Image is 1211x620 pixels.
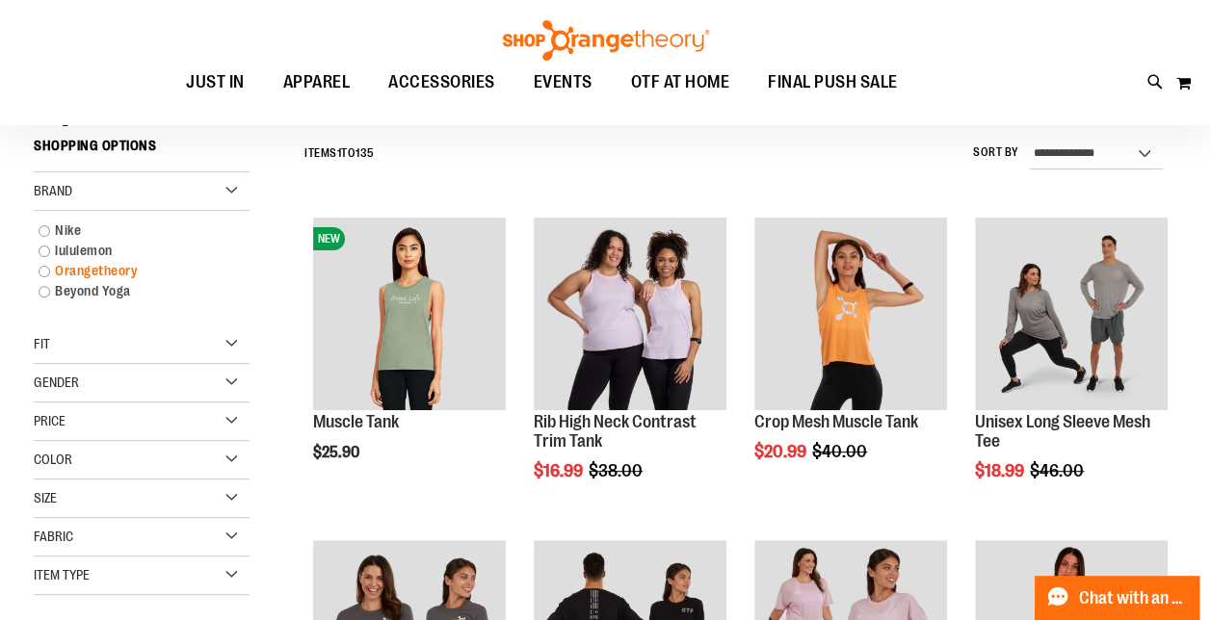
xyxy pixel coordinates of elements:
a: Beyond Yoga [29,281,236,301]
a: Muscle Tank [313,412,399,431]
span: EVENTS [534,61,592,104]
span: $46.00 [1030,461,1087,480]
img: Crop Mesh Muscle Tank primary image [754,218,947,410]
a: Crop Mesh Muscle Tank [754,412,918,431]
img: Shop Orangetheory [500,20,712,61]
span: 1 [337,146,342,160]
a: Rib High Neck Contrast Trim Tank [534,412,697,451]
a: Orangetheory [29,261,236,281]
label: Sort By [973,144,1019,161]
span: OTF AT HOME [631,61,730,104]
span: Item Type [34,567,90,582]
a: Crop Mesh Muscle Tank primary image [754,218,947,413]
span: Price [34,413,66,428]
a: OTF AT HOME [612,61,750,105]
img: Unisex Long Sleeve Mesh Tee primary image [975,218,1168,410]
span: APPAREL [283,61,351,104]
span: Size [34,490,57,505]
a: FINAL PUSH SALE [749,61,917,105]
span: $16.99 [534,461,586,480]
span: $20.99 [754,442,809,461]
span: $38.00 [589,461,645,480]
span: Chat with an Expert [1079,589,1188,607]
img: Muscle Tank [313,218,506,410]
span: Brand [34,183,72,198]
span: ACCESSORIES [388,61,495,104]
a: lululemon [29,241,236,261]
a: APPAREL [264,61,370,104]
div: product [745,208,957,510]
a: Unisex Long Sleeve Mesh Tee [975,412,1150,451]
span: FINAL PUSH SALE [768,61,898,104]
span: Fabric [34,529,73,544]
div: product [524,208,736,529]
a: Rib Tank w/ Contrast Binding primary image [534,218,726,413]
a: EVENTS [514,61,612,105]
span: $40.00 [812,442,870,461]
h2: Items to [304,139,375,168]
span: JUST IN [186,61,245,104]
a: Unisex Long Sleeve Mesh Tee primary image [975,218,1168,413]
span: NEW [313,227,345,250]
a: Muscle TankNEW [313,218,506,413]
div: product [965,208,1177,529]
a: Nike [29,220,236,241]
span: Color [34,452,72,467]
span: $18.99 [975,461,1027,480]
a: JUST IN [167,61,264,105]
button: Chat with an Expert [1035,576,1200,620]
strong: Shopping Options [34,129,250,172]
span: Gender [34,375,79,390]
span: $25.90 [313,444,362,461]
div: product [303,208,515,510]
img: Rib Tank w/ Contrast Binding primary image [534,218,726,410]
span: 135 [355,146,375,160]
a: ACCESSORIES [369,61,514,105]
span: Fit [34,336,50,351]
